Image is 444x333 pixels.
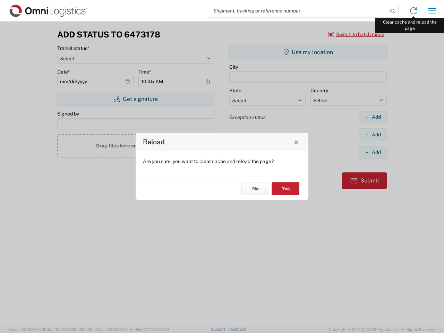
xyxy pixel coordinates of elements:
p: Are you sure, you want to clear cache and reload the page? [143,158,301,164]
h4: Reload [143,137,165,147]
button: Yes [272,182,299,195]
button: Close [291,137,301,147]
button: No [241,182,269,195]
input: Shipment, tracking or reference number [208,4,388,17]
